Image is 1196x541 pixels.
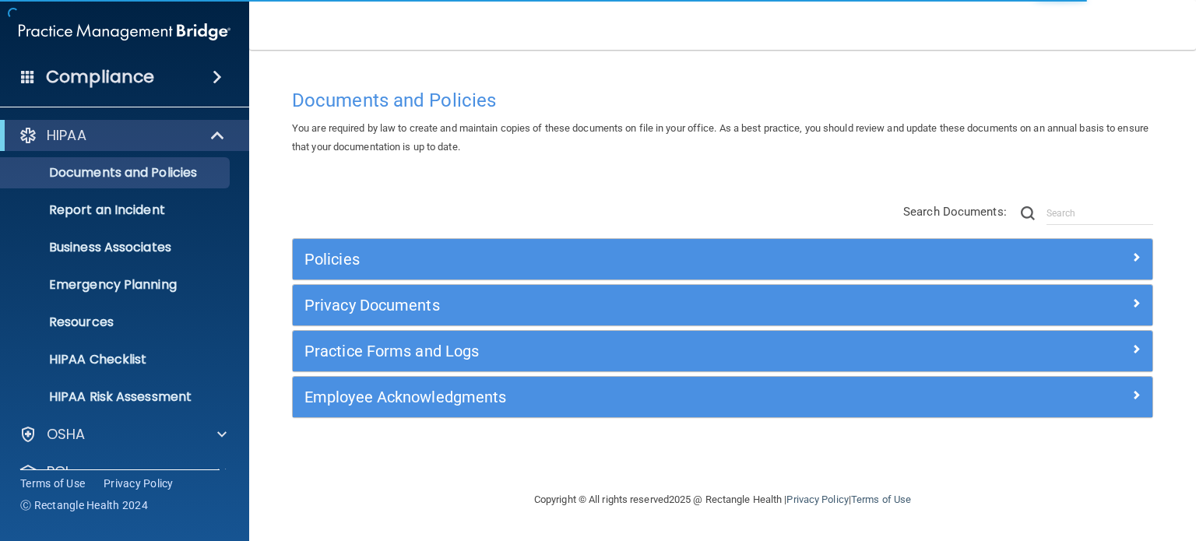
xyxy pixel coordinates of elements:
a: Practice Forms and Logs [304,339,1141,364]
a: Employee Acknowledgments [304,385,1141,409]
input: Search [1046,202,1153,225]
a: Privacy Documents [304,293,1141,318]
p: OSHA [47,425,86,444]
span: Search Documents: [903,205,1007,219]
p: PCI [47,462,69,481]
p: Report an Incident [10,202,223,218]
span: Ⓒ Rectangle Health 2024 [20,497,148,513]
a: Privacy Policy [104,476,174,491]
a: OSHA [19,425,227,444]
img: ic-search.3b580494.png [1021,206,1035,220]
h5: Privacy Documents [304,297,926,314]
h5: Policies [304,251,926,268]
a: Terms of Use [851,494,911,505]
p: Documents and Policies [10,165,223,181]
p: HIPAA Checklist [10,352,223,367]
p: HIPAA [47,126,86,145]
iframe: Drift Widget Chat Controller [927,431,1177,493]
a: Policies [304,247,1141,272]
p: Emergency Planning [10,277,223,293]
div: Copyright © All rights reserved 2025 @ Rectangle Health | | [438,475,1007,525]
span: You are required by law to create and maintain copies of these documents on file in your office. ... [292,122,1149,153]
img: PMB logo [19,16,230,47]
a: Terms of Use [20,476,85,491]
h5: Practice Forms and Logs [304,343,926,360]
a: Privacy Policy [786,494,848,505]
p: HIPAA Risk Assessment [10,389,223,405]
h4: Compliance [46,66,154,88]
p: Business Associates [10,240,223,255]
a: HIPAA [19,126,226,145]
a: PCI [19,462,227,481]
p: Resources [10,314,223,330]
h4: Documents and Policies [292,90,1153,111]
h5: Employee Acknowledgments [304,388,926,406]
